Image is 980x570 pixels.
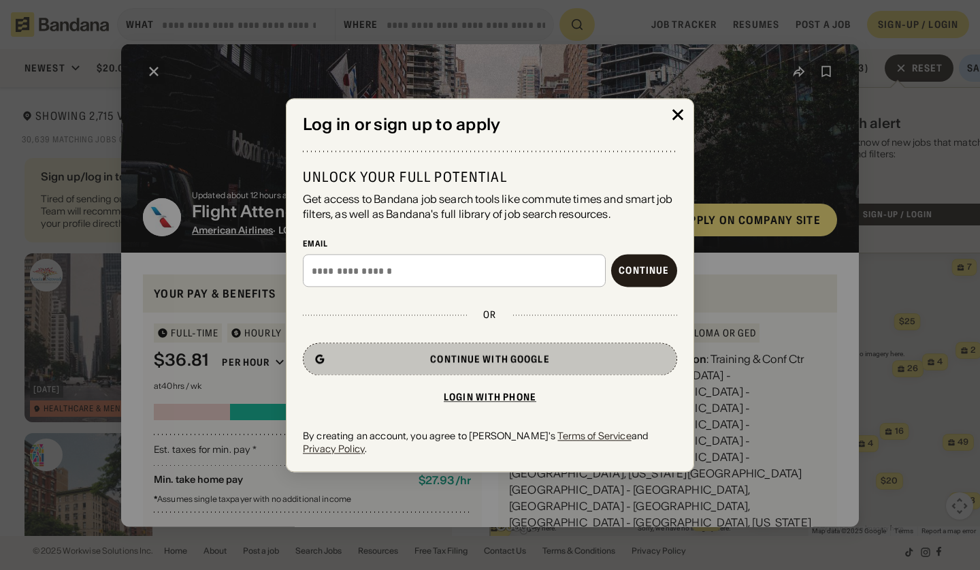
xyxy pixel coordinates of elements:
[303,115,677,135] div: Log in or sign up to apply
[557,430,631,443] a: Terms of Service
[444,393,536,402] div: Login with phone
[303,430,677,455] div: By creating an account, you agree to [PERSON_NAME]'s and .
[619,266,669,276] div: Continue
[430,355,549,364] div: Continue with Google
[303,443,365,455] a: Privacy Policy
[303,191,677,222] div: Get access to Bandana job search tools like commute times and smart job filters, as well as Banda...
[303,168,677,186] div: Unlock your full potential
[303,238,677,249] div: Email
[483,309,496,321] div: or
